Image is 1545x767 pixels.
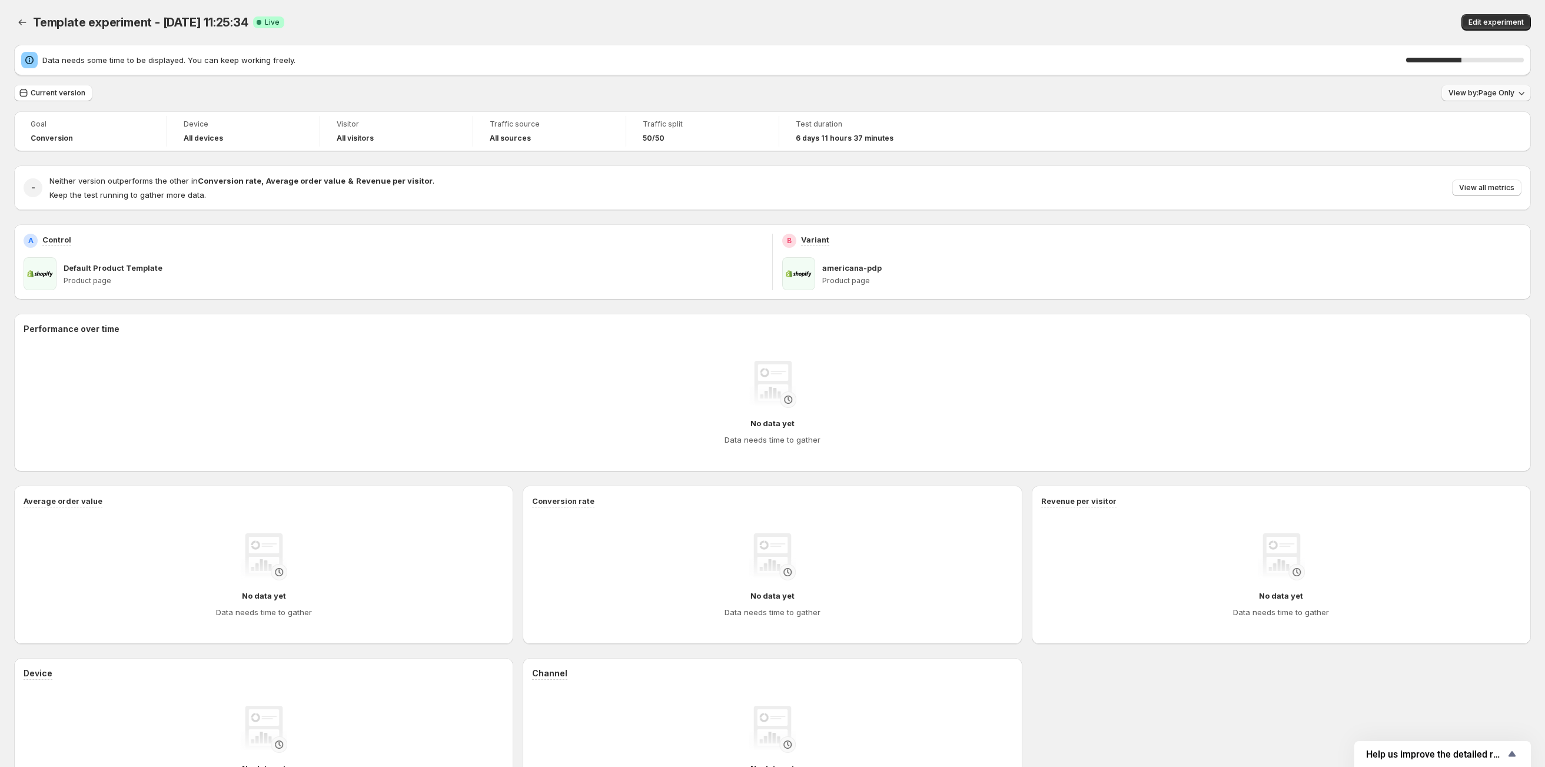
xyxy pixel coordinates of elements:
p: Product page [822,276,1521,285]
span: Live [265,18,280,27]
strong: Revenue per visitor [356,176,433,185]
img: No data yet [749,706,796,753]
span: Traffic source [490,119,609,129]
p: Variant [801,234,829,245]
h4: No data yet [750,590,795,602]
span: Device [184,119,303,129]
span: Template experiment - [DATE] 11:25:34 [33,15,248,29]
a: GoalConversion [31,118,150,144]
span: Neither version outperforms the other in . [49,176,434,185]
h4: Data needs time to gather [216,606,312,618]
h4: Data needs time to gather [725,434,820,446]
img: No data yet [240,533,287,580]
h4: Data needs time to gather [1233,606,1329,618]
strong: Average order value [266,176,345,185]
p: Product page [64,276,763,285]
span: Goal [31,119,150,129]
span: Help us improve the detailed report for A/B campaigns [1366,749,1505,760]
span: Conversion [31,134,73,143]
h4: No data yet [750,417,795,429]
img: No data yet [749,361,796,408]
button: View by:Page Only [1441,85,1531,101]
h4: All sources [490,134,531,143]
span: Current version [31,88,85,98]
h3: Channel [532,668,567,679]
h3: Conversion rate [532,495,594,507]
p: Control [42,234,71,245]
a: Test duration6 days 11 hours 37 minutes [796,118,916,144]
h3: Average order value [24,495,102,507]
p: Default Product Template [64,262,162,274]
img: americana-pdp [782,257,815,290]
span: Visitor [337,119,456,129]
button: View all metrics [1452,180,1521,196]
button: Back [14,14,31,31]
a: DeviceAll devices [184,118,303,144]
a: VisitorAll visitors [337,118,456,144]
img: Default Product Template [24,257,57,290]
button: Show survey - Help us improve the detailed report for A/B campaigns [1366,747,1519,761]
strong: , [261,176,264,185]
h3: Device [24,668,52,679]
span: Traffic split [643,119,762,129]
h4: No data yet [242,590,286,602]
h2: A [28,236,34,245]
img: No data yet [1258,533,1305,580]
span: View by: Page Only [1448,88,1514,98]
a: Traffic sourceAll sources [490,118,609,144]
h2: - [31,182,35,194]
button: Edit experiment [1461,14,1531,31]
h4: Data needs time to gather [725,606,820,618]
h4: All devices [184,134,223,143]
h3: Revenue per visitor [1041,495,1117,507]
span: Test duration [796,119,916,129]
img: No data yet [749,533,796,580]
strong: & [348,176,354,185]
h2: B [787,236,792,245]
h2: Performance over time [24,323,1521,335]
strong: Conversion rate [198,176,261,185]
span: Keep the test running to gather more data. [49,190,206,200]
h4: No data yet [1259,590,1303,602]
span: View all metrics [1459,183,1514,192]
h4: All visitors [337,134,374,143]
span: Data needs some time to be displayed. You can keep working freely. [42,54,1406,66]
span: 50/50 [643,134,664,143]
a: Traffic split50/50 [643,118,762,144]
span: Edit experiment [1468,18,1524,27]
span: 6 days 11 hours 37 minutes [796,134,893,143]
img: No data yet [240,706,287,753]
p: americana-pdp [822,262,882,274]
button: Current version [14,85,92,101]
